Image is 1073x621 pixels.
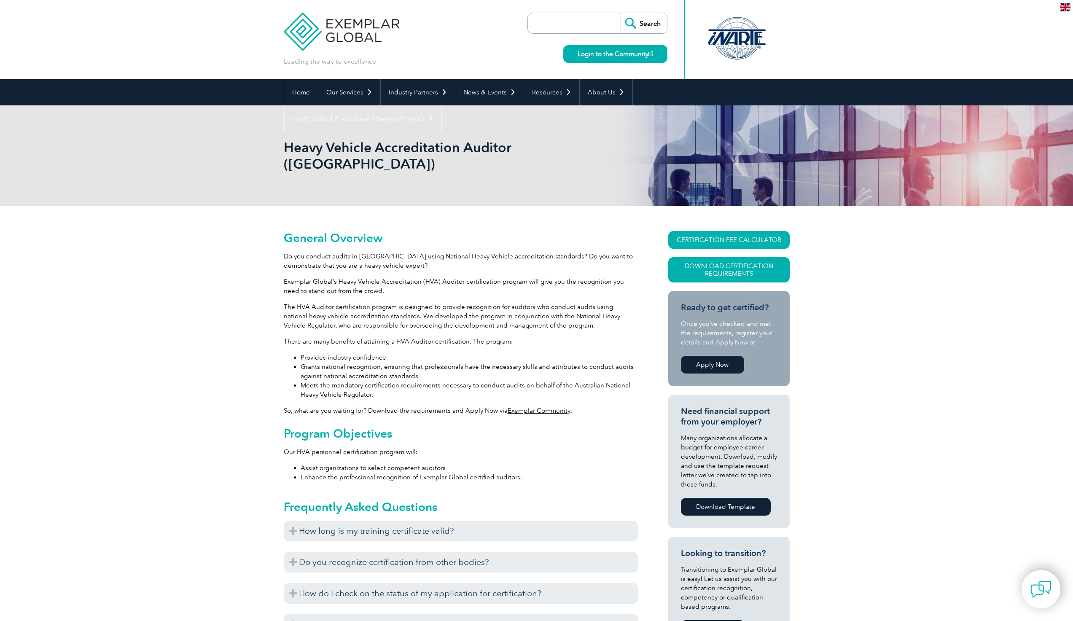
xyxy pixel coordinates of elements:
a: CERTIFICATION FEE CALCULATOR [668,231,790,249]
h3: Looking to transition? [681,548,777,559]
p: There are many benefits of attaining a HVA Auditor certification. The program: [284,337,638,346]
p: So, what are you waiting for? Download the requirements and Apply Now via . [284,406,638,415]
p: Do you conduct audits in [GEOGRAPHIC_DATA] using National Heavy Vehicle accreditation standards? ... [284,252,638,270]
h3: How do I check on the status of my application for certification? [284,583,638,604]
a: Our Services [318,79,380,105]
p: Our HVA personnel certification program will: [284,447,638,457]
a: News & Events [455,79,524,105]
a: Apply Now [681,356,744,374]
a: Download Certification Requirements [668,257,790,282]
p: Once you’ve checked and met the requirements, register your details and Apply Now at [681,319,777,347]
h3: Ready to get certified? [681,302,777,313]
p: Exemplar Global’s Heavy Vehicle Accreditation (HVA) Auditor certification program will give you t... [284,277,638,296]
p: Transitioning to Exemplar Global is easy! Let us assist you with our certification recognition, c... [681,565,777,611]
li: Provides industry confidence [301,353,638,362]
img: open_square.png [648,51,653,56]
a: Login to the Community [563,45,667,63]
h3: Do you recognize certification from other bodies? [284,552,638,573]
p: Leading the way to excellence [284,57,376,66]
input: Search [621,13,667,33]
h2: Frequently Asked Questions [284,500,638,513]
p: The HVA Auditor certification program is designed to provide recognition for auditors who conduct... [284,302,638,330]
a: Exemplar Community [508,407,570,414]
h3: Need financial support from your employer? [681,406,777,427]
h3: How long is my training certificate valid? [284,521,638,541]
li: Grants national recognition, ensuring that professionals have the necessary skills and attributes... [301,362,638,381]
li: Meets the mandatory certification requirements necessary to conduct audits on behalf of the Austr... [301,381,638,399]
h1: Heavy Vehicle Accreditation Auditor ([GEOGRAPHIC_DATA]) [284,139,608,172]
a: Download Template [681,498,771,516]
a: Resources [524,79,579,105]
img: en [1060,3,1070,11]
h2: Program Objectives [284,427,638,440]
a: Find Certified Professional / Training Provider [284,105,442,132]
li: Enhance the professional recognition of Exemplar Global certified auditors. [301,473,638,482]
img: contact-chat.png [1030,579,1051,600]
a: Home [284,79,318,105]
a: Industry Partners [381,79,455,105]
li: Assist organizations to select competent auditors [301,463,638,473]
h2: General Overview [284,231,638,245]
p: Many organizations allocate a budget for employee career development. Download, modify and use th... [681,433,777,489]
a: About Us [580,79,632,105]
